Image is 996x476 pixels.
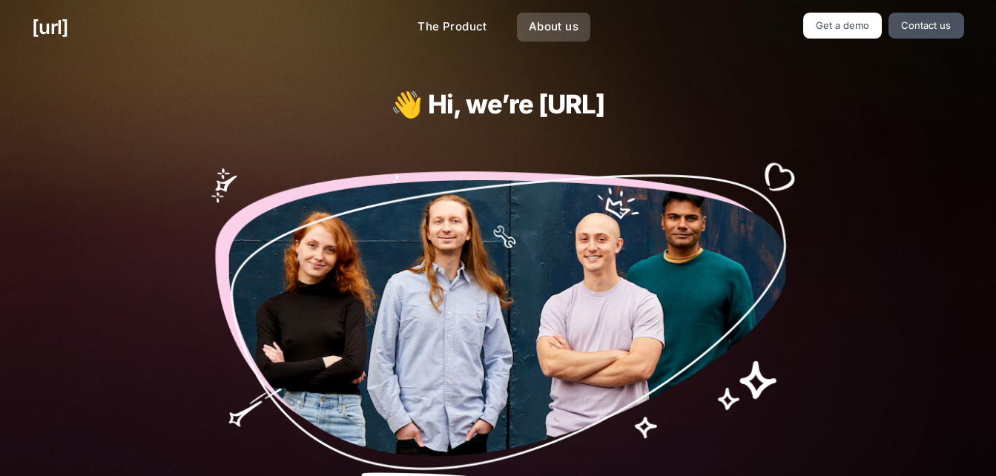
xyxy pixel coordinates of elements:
[803,13,883,39] a: Get a demo
[406,13,499,42] a: The Product
[517,13,590,42] a: About us
[888,13,964,39] a: Contact us
[32,13,68,42] a: [URL]
[255,90,740,119] h1: 👋 Hi, we’re [URL]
